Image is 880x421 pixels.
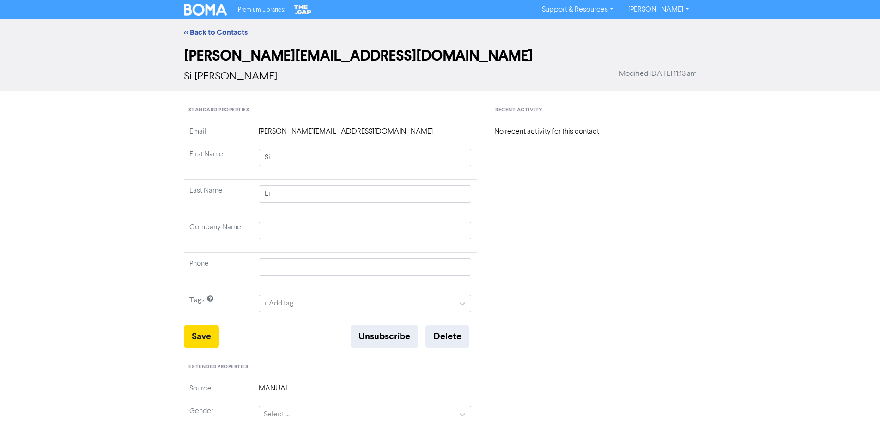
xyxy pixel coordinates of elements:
img: The Gap [292,4,313,16]
span: Si [PERSON_NAME] [184,71,277,82]
td: Company Name [184,216,253,253]
td: Source [184,383,253,400]
td: Tags [184,289,253,326]
div: Select ... [264,409,290,420]
a: [PERSON_NAME] [621,2,696,17]
div: Standard Properties [184,102,477,119]
td: Phone [184,253,253,289]
td: Email [184,126,253,143]
td: First Name [184,143,253,180]
iframe: Chat Widget [764,321,880,421]
div: Recent Activity [491,102,696,119]
div: No recent activity for this contact [494,126,692,137]
button: Save [184,325,219,348]
td: MANUAL [253,383,477,400]
td: Last Name [184,180,253,216]
div: Created new contact. [760,37,859,46]
div: Extended Properties [184,359,477,376]
button: Delete [425,325,469,348]
a: Support & Resources [534,2,621,17]
span: Premium Libraries: [238,7,285,13]
h2: [PERSON_NAME][EMAIL_ADDRESS][DOMAIN_NAME] [184,47,697,65]
td: [PERSON_NAME][EMAIL_ADDRESS][DOMAIN_NAME] [253,126,477,143]
button: Unsubscribe [351,325,418,348]
a: << Back to Contacts [184,28,248,37]
div: + Add tag... [264,298,297,309]
img: BOMA Logo [184,4,227,16]
span: Modified [DATE] 11:13 am [619,68,697,79]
